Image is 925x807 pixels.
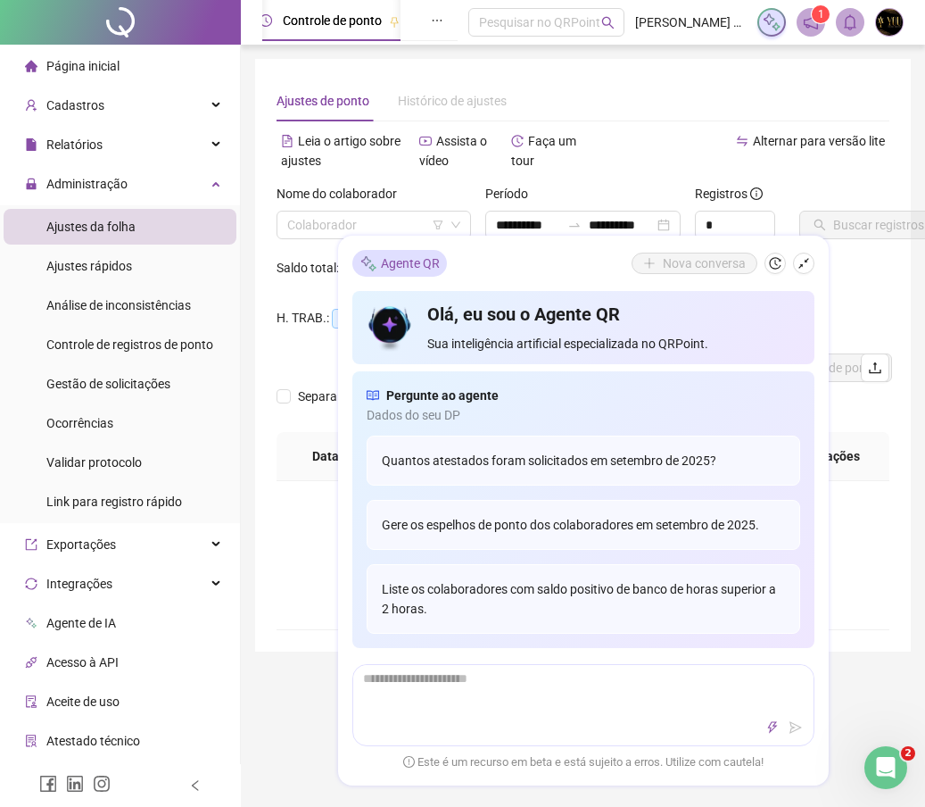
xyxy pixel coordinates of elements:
[277,258,428,279] div: Saldo total:
[25,656,37,669] span: api
[511,135,524,147] span: history
[46,220,136,234] span: Ajustes da folha
[277,184,409,204] label: Nome do colaborador
[25,578,37,590] span: sync
[433,220,443,230] span: filter
[785,717,806,738] button: send
[46,59,120,73] span: Página inicial
[450,220,461,230] span: down
[766,721,779,734] span: thunderbolt
[332,309,359,329] span: --:--
[567,218,582,232] span: swap-right
[46,495,182,509] span: Link para registro rápido
[876,9,903,36] img: 85694
[260,14,272,27] span: clock-circle
[769,257,781,270] span: history
[352,250,447,277] div: Agente QR
[25,538,37,551] span: export
[403,753,764,771] span: Este é um recurso em beta e está sujeito a erros. Utilize com cautela!
[389,16,400,27] span: pushpin
[25,178,37,190] span: lock
[901,746,915,761] span: 2
[601,16,615,29] span: search
[431,14,443,27] span: ellipsis
[46,416,113,430] span: Ocorrências
[842,14,858,30] span: bell
[46,616,116,630] span: Agente de IA
[46,98,104,112] span: Cadastros
[427,334,799,354] span: Sua inteligência artificial especializada no QRPoint.
[864,746,907,789] iframe: Intercom live chat
[635,12,747,32] span: [PERSON_NAME] de [PERSON_NAME] - YOU Excelência Imobiliária
[427,302,799,327] h4: Olá, eu sou o Agente QR
[398,94,507,108] span: Histórico de ajustes
[283,13,382,28] span: Controle de ponto
[25,60,37,72] span: home
[812,5,830,23] sup: 1
[750,187,763,200] span: info-circle
[281,135,293,147] span: file-text
[25,99,37,112] span: user-add
[46,695,120,709] span: Aceite de uso
[762,717,783,738] button: thunderbolt
[753,134,885,148] span: Alternar para versão lite
[46,137,103,152] span: Relatórios
[46,734,140,748] span: Atestado técnico
[46,177,128,191] span: Administração
[298,567,868,587] div: Não há dados
[359,254,377,272] img: sparkle-icon.fc2bf0ac1784a2077858766a79e2daf3.svg
[485,184,540,204] label: Período
[367,564,800,634] div: Liste os colaboradores com saldo positivo de banco de horas superior a 2 horas.
[367,386,379,405] span: read
[419,134,487,168] span: Assista o vídeo
[632,253,757,274] button: Nova conversa
[762,12,781,32] img: sparkle-icon.fc2bf0ac1784a2077858766a79e2daf3.svg
[797,257,810,270] span: shrink
[695,184,763,204] span: Registros
[277,432,375,481] th: Data
[25,138,37,151] span: file
[736,135,748,147] span: swap
[189,779,202,792] span: left
[803,14,819,30] span: notification
[66,775,84,793] span: linkedin
[291,387,494,406] span: Separar saldo positivo e negativo?
[386,386,499,405] span: Pergunte ao agente
[46,337,213,352] span: Controle de registros de ponto
[367,405,800,425] span: Dados do seu DP
[46,537,116,552] span: Exportações
[511,134,576,168] span: Faça um tour
[277,308,401,329] div: H. TRAB.:
[46,377,170,391] span: Gestão de solicitações
[367,302,414,354] img: icon
[403,755,415,767] span: exclamation-circle
[367,500,800,550] div: Gere os espelhos de ponto dos colaboradores em setembro de 2025.
[818,8,824,21] span: 1
[25,695,37,708] span: audit
[39,775,57,793] span: facebook
[367,436,800,486] div: Quantos atestados foram solicitados em setembro de 2025?
[281,134,401,168] span: Leia o artigo sobre ajustes
[46,655,119,670] span: Acesso à API
[46,577,112,591] span: Integrações
[419,135,432,147] span: youtube
[93,775,111,793] span: instagram
[868,361,882,375] span: upload
[567,218,582,232] span: to
[277,94,369,108] span: Ajustes de ponto
[46,298,191,312] span: Análise de inconsistências
[25,735,37,747] span: solution
[46,259,132,273] span: Ajustes rápidos
[46,455,142,470] span: Validar protocolo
